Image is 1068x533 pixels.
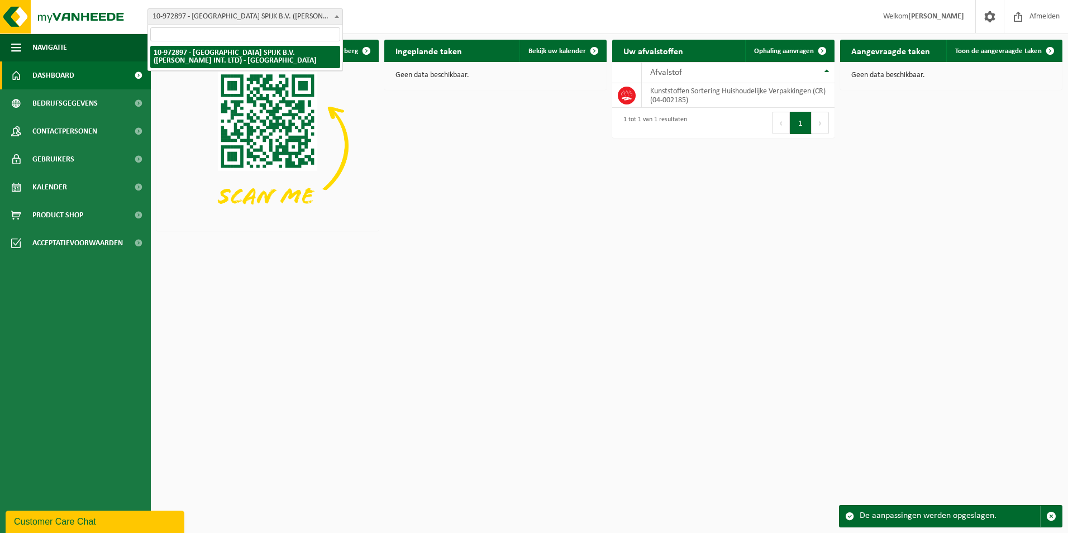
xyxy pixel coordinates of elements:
[32,34,67,61] span: Navigatie
[745,40,833,62] a: Ophaling aanvragen
[908,12,964,21] strong: [PERSON_NAME]
[32,173,67,201] span: Kalender
[150,46,340,68] li: 10-972897 - [GEOGRAPHIC_DATA] SPIJK B.V. ([PERSON_NAME] INT. LTD) - [GEOGRAPHIC_DATA]
[840,40,941,61] h2: Aangevraagde taken
[528,47,586,55] span: Bekijk uw kalender
[147,8,343,25] span: 10-972897 - INDONOVA SPIJK B.V. (WELLMAN INT. LTD) - SPIJK
[618,111,687,135] div: 1 tot 1 van 1 resultaten
[32,89,98,117] span: Bedrijfsgegevens
[6,508,187,533] iframe: chat widget
[650,68,682,77] span: Afvalstof
[148,9,342,25] span: 10-972897 - INDONOVA SPIJK B.V. (WELLMAN INT. LTD) - SPIJK
[32,145,74,173] span: Gebruikers
[772,112,790,134] button: Previous
[333,47,358,55] span: Verberg
[156,62,379,229] img: Download de VHEPlus App
[32,61,74,89] span: Dashboard
[642,83,835,108] td: Kunststoffen Sortering Huishoudelijke Verpakkingen (CR) (04-002185)
[812,112,829,134] button: Next
[612,40,694,61] h2: Uw afvalstoffen
[851,72,1051,79] p: Geen data beschikbaar.
[754,47,814,55] span: Ophaling aanvragen
[860,506,1040,527] div: De aanpassingen werden opgeslagen.
[395,72,595,79] p: Geen data beschikbaar.
[32,229,123,257] span: Acceptatievoorwaarden
[946,40,1061,62] a: Toon de aangevraagde taken
[790,112,812,134] button: 1
[519,40,605,62] a: Bekijk uw kalender
[955,47,1042,55] span: Toon de aangevraagde taken
[32,201,83,229] span: Product Shop
[325,40,378,62] button: Verberg
[384,40,473,61] h2: Ingeplande taken
[32,117,97,145] span: Contactpersonen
